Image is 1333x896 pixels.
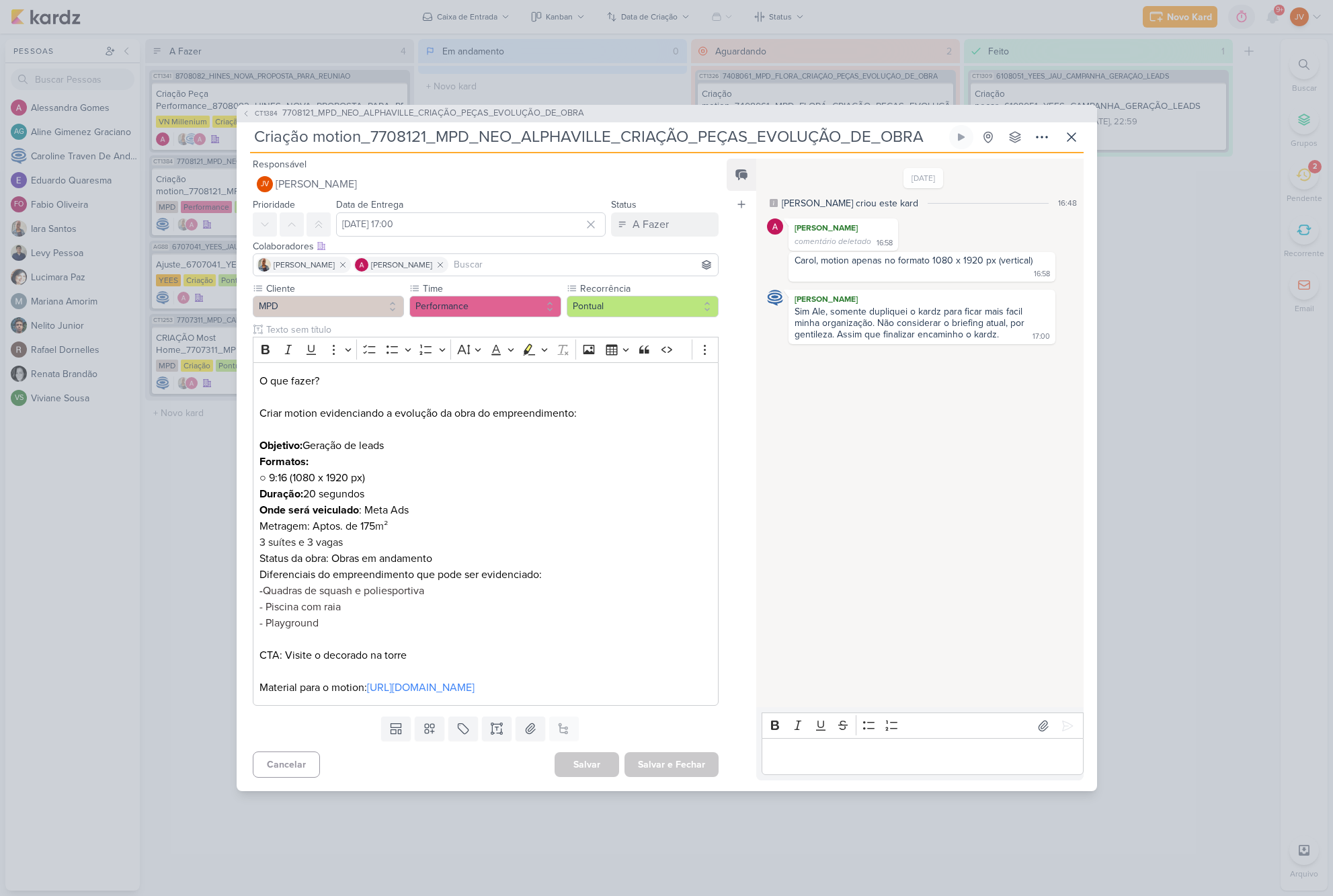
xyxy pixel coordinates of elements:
label: Cliente [265,282,405,296]
p: ○ 9:16 (1080 x 1920 px) 20 segundos : Meta Ads Metragem: Aptos. de 175 Status da obra: Obras em a... [259,454,711,599]
div: Colaboradores [253,239,719,253]
div: Carol, motion apenas no formato 1080 x 1920 px (vertical) [795,255,1033,266]
button: A Fazer [611,212,719,237]
button: Pontual [567,296,719,317]
div: 17:00 [1033,331,1050,342]
button: Cancelar [253,751,320,778]
span: CT1384 [253,108,280,118]
div: Sim Ale, somente dupliquei o kardz para ficar mais facil minha organização. Não considerar o brie... [795,306,1027,340]
p: JV [261,181,269,188]
p: O que fazer? Criar motion evidenciando a evolução da obra do empreendimento: Geração de leads [259,373,711,454]
strong: Formatos: [259,455,309,469]
div: 16:48 [1058,197,1077,209]
span: [PERSON_NAME] [371,259,432,271]
div: [PERSON_NAME] [791,221,895,235]
button: JV [PERSON_NAME] [253,172,719,196]
strong: Duração: [259,487,303,501]
span: - Piscina com raia [259,600,341,614]
strong: Onde será veiculado [259,503,359,517]
p: CTA: Visite o decorado na torre Material para o motion: [259,599,711,696]
img: Alessandra Gomes [355,258,368,272]
button: CT1384 7708121_MPD_NEO_ALPHAVILLE_CRIAÇÃO_PEÇAS_EVOLUÇÃO_DE_OBRA [242,107,584,120]
div: A Fazer [633,216,669,233]
input: Texto sem título [264,323,719,337]
strong: Objetivo: [259,439,302,452]
label: Responsável [253,159,307,170]
div: [PERSON_NAME] [791,292,1052,306]
button: Performance [409,296,561,317]
span: 3 suítes e 3 vagas [259,536,343,549]
div: Editor toolbar [762,712,1083,739]
span: - Playground [259,616,319,630]
div: Joney Viana [257,176,273,192]
span: 7708121_MPD_NEO_ALPHAVILLE_CRIAÇÃO_PEÇAS_EVOLUÇÃO_DE_OBRA [282,107,584,120]
label: Recorrência [579,282,719,296]
div: 16:58 [1034,269,1050,280]
div: Editor editing area: main [253,362,719,706]
div: Editor editing area: main [762,738,1083,775]
div: Editor toolbar [253,337,719,363]
input: Kard Sem Título [250,125,946,149]
img: Caroline Traven De Andrade [767,290,783,306]
label: Prioridade [253,199,295,210]
input: Buscar [451,257,716,273]
label: Status [611,199,637,210]
span: comentário deletado [795,237,871,246]
div: [PERSON_NAME] criou este kard [782,196,918,210]
div: 16:58 [877,238,893,249]
div: Ligar relógio [956,132,967,142]
label: Time [421,282,561,296]
img: Alessandra Gomes [767,218,783,235]
img: Iara Santos [257,258,271,272]
span: [PERSON_NAME] [274,259,335,271]
span: m² [375,520,388,533]
label: Data de Entrega [336,199,403,210]
input: Select a date [336,212,606,237]
a: [URL][DOMAIN_NAME] [367,681,475,694]
span: Quadras de squash e poliesportiva [263,584,424,598]
button: MPD [253,296,405,317]
span: [PERSON_NAME] [276,176,357,192]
